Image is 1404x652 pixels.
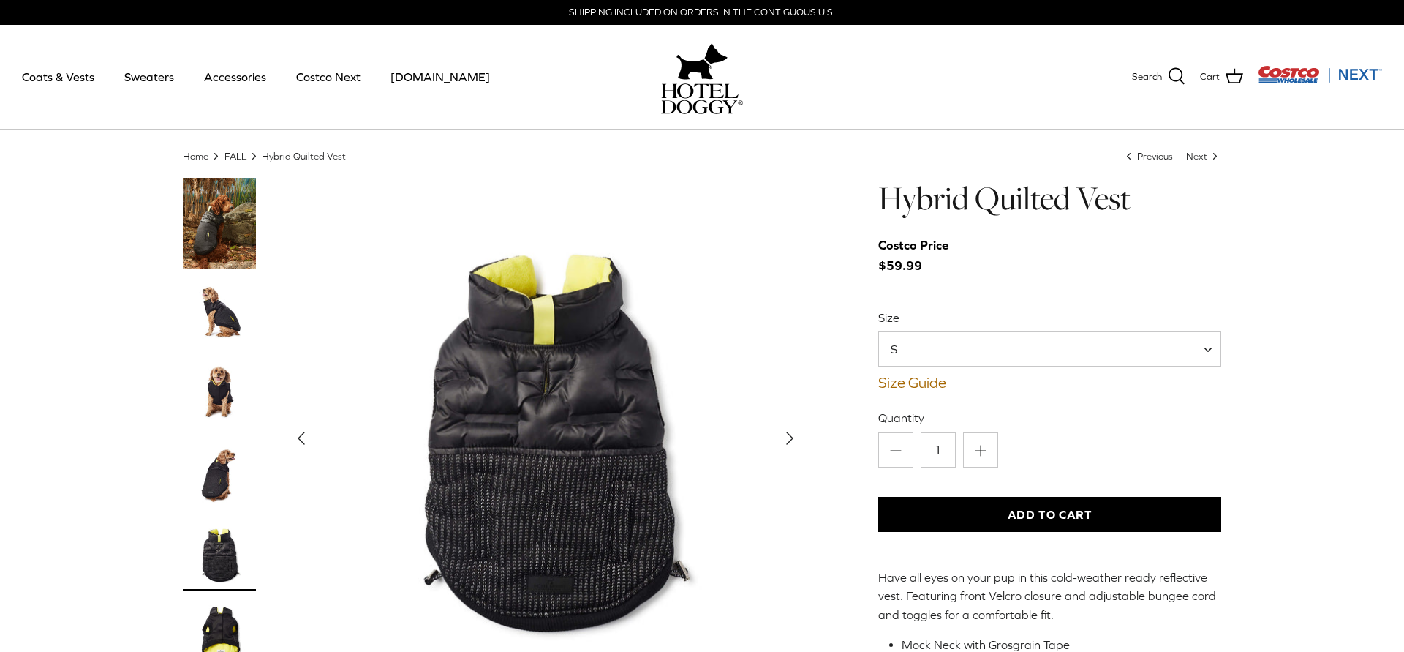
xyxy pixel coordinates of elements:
[111,52,187,102] a: Sweaters
[878,236,948,255] div: Costco Price
[878,410,1221,426] label: Quantity
[921,432,956,468] input: Quantity
[879,341,926,357] span: S
[262,150,346,161] a: Hybrid Quilted Vest
[283,52,374,102] a: Costco Next
[1132,70,1162,85] span: Search
[285,422,317,454] button: Previous
[183,357,256,430] a: Thumbnail Link
[183,518,256,591] a: Thumbnail Link
[9,52,107,102] a: Coats & Vests
[676,40,728,83] img: hoteldoggy.com
[183,277,256,350] a: Thumbnail Link
[1186,150,1207,161] span: Next
[1132,67,1185,86] a: Search
[1200,70,1220,85] span: Cart
[1258,75,1382,86] a: Visit Costco Next
[878,569,1221,625] p: Have all eyes on your pup in this cold-weather ready reflective vest. Featuring front Velcro clos...
[1123,150,1175,161] a: Previous
[183,150,208,161] a: Home
[1200,67,1243,86] a: Cart
[661,40,743,114] a: hoteldoggy.com hoteldoggycom
[224,150,246,161] a: FALL
[878,331,1221,367] span: S
[183,178,256,269] a: Thumbnail Link
[377,52,503,102] a: [DOMAIN_NAME]
[1137,150,1173,161] span: Previous
[878,310,1221,326] label: Size
[878,497,1221,532] button: Add to Cart
[1186,150,1221,161] a: Next
[183,438,256,511] a: Thumbnail Link
[661,83,743,114] img: hoteldoggycom
[1258,65,1382,83] img: Costco Next
[878,236,963,275] span: $59.99
[774,422,806,454] button: Next
[191,52,279,102] a: Accessories
[183,149,1221,163] nav: Breadcrumbs
[878,374,1221,391] a: Size Guide
[878,178,1221,219] h1: Hybrid Quilted Vest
